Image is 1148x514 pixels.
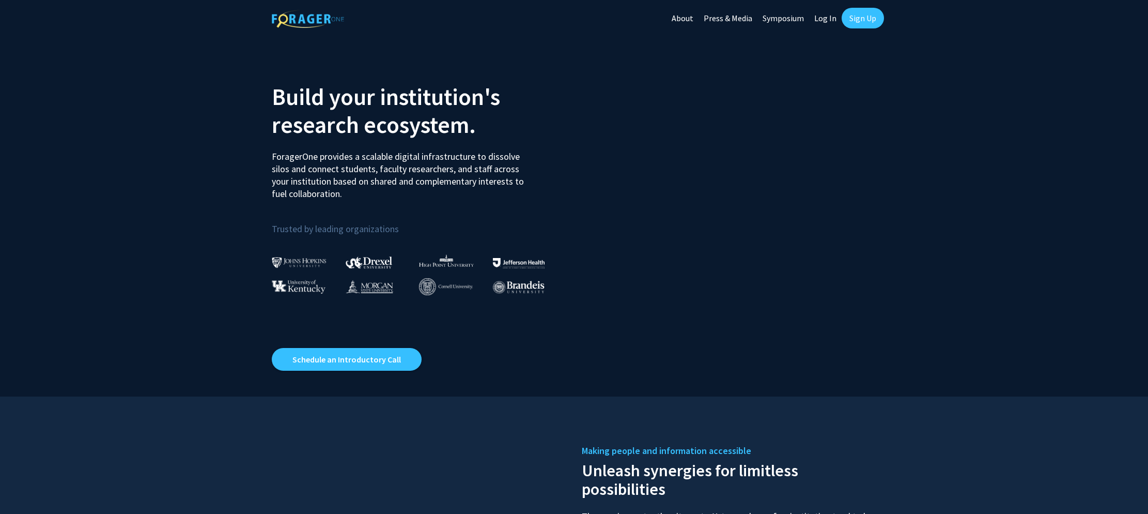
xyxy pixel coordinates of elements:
img: Thomas Jefferson University [493,258,545,268]
h2: Build your institution's research ecosystem. [272,83,566,139]
img: Drexel University [346,256,392,268]
a: Opens in a new tab [272,348,422,371]
img: Morgan State University [346,280,393,293]
img: University of Kentucky [272,280,325,294]
img: High Point University [419,254,474,267]
a: Sign Up [842,8,884,28]
h2: Unleash synergies for limitless possibilities [582,459,876,498]
p: ForagerOne provides a scalable digital infrastructure to dissolve silos and connect students, fac... [272,143,531,200]
h5: Making people and information accessible [582,443,876,459]
img: Cornell University [419,278,473,295]
img: ForagerOne Logo [272,10,344,28]
p: Trusted by leading organizations [272,208,566,237]
img: Johns Hopkins University [272,257,327,268]
img: Brandeis University [493,281,545,294]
